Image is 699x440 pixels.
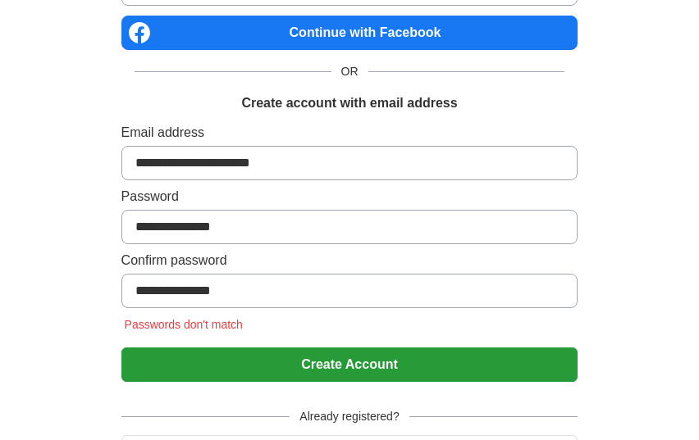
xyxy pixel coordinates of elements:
a: Continue with Facebook [121,16,578,50]
span: Already registered? [290,408,409,425]
label: Email address [121,123,578,143]
span: Passwords don't match [121,318,246,331]
label: Password [121,187,578,206]
span: OR [331,63,368,80]
h1: Create account with email address [241,93,457,113]
label: Confirm password [121,251,578,270]
button: Create Account [121,347,578,382]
